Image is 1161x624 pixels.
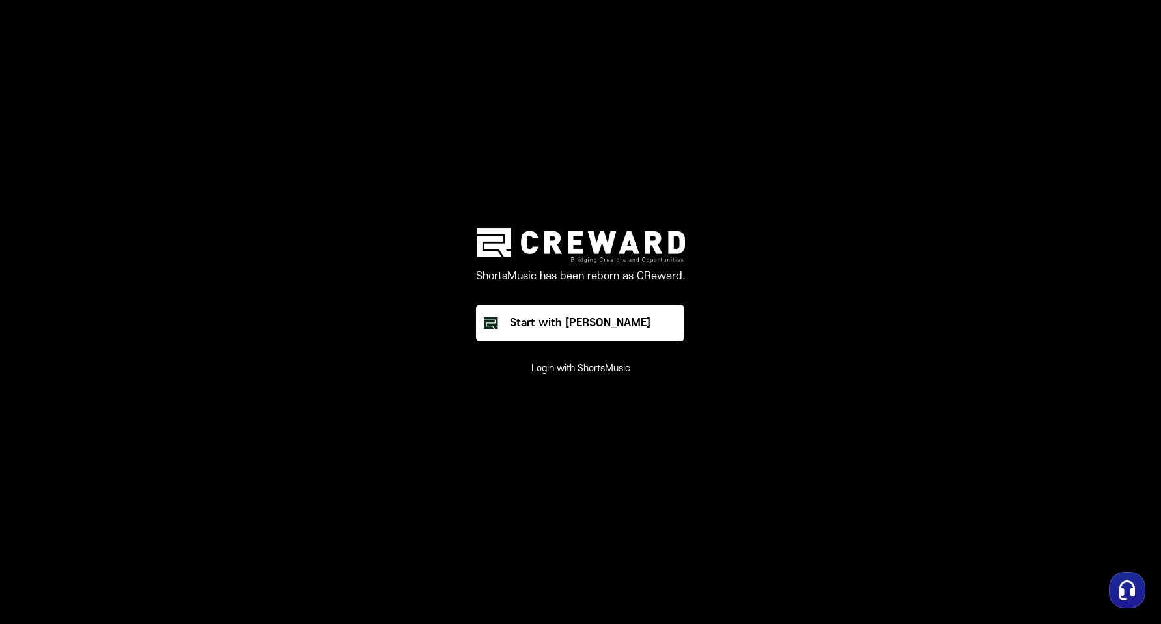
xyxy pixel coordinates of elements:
button: Start with [PERSON_NAME] [476,305,684,341]
button: Login with ShortsMusic [531,362,630,375]
div: Start with [PERSON_NAME] [510,315,650,331]
p: ShortsMusic has been reborn as CReward. [476,268,686,284]
img: creward logo [477,228,685,262]
a: Start with [PERSON_NAME] [476,305,686,341]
